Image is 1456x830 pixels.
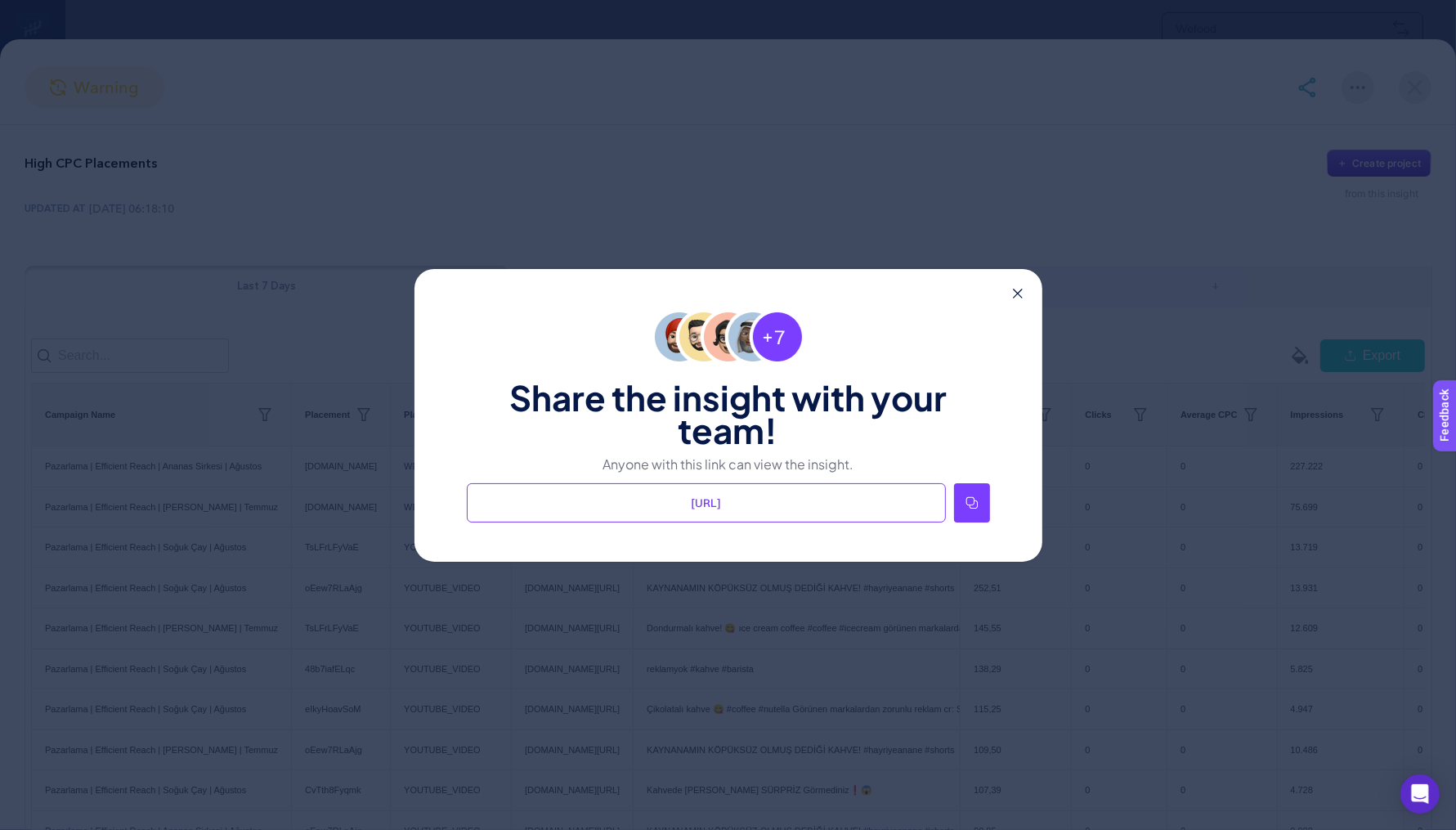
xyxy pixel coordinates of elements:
[467,454,990,473] p: Anyone with this link can view the insight.
[691,495,721,511] span: [URL]
[1400,774,1440,814] div: Open Intercom Messenger
[467,379,990,444] h1: Share the insight with your team!
[651,308,806,366] img: avatar-group.png
[10,5,62,18] span: Feedback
